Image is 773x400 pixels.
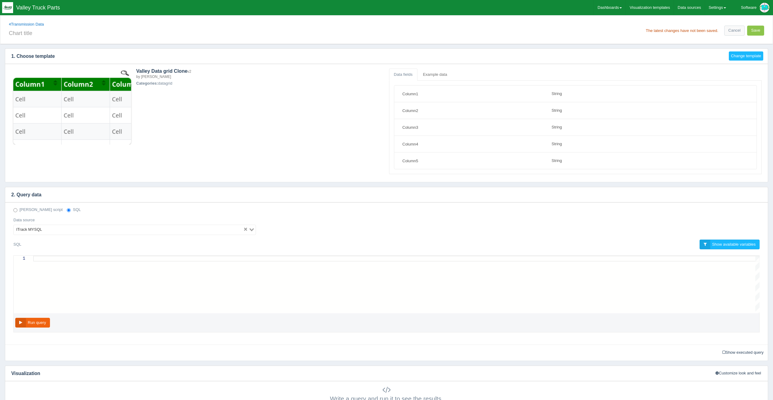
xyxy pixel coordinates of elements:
img: q1blfpkbivjhsugxdrfq.png [2,2,13,13]
button: Change template [729,51,763,61]
button: Customize look and feel [713,369,763,378]
button: Run query [15,318,50,328]
input: Search for option [44,226,243,233]
div: Search for option [13,225,256,235]
a: Data fields [389,68,417,81]
label: Data source [13,217,35,223]
div: Software [741,2,757,14]
a: Cancel [724,26,744,36]
label: SQL [13,240,21,249]
div: datagrid [136,68,384,145]
input: Field name [399,89,543,99]
img: Profile Picture [760,3,769,12]
input: Chart title [9,27,384,38]
h4: 1. Choose template [5,49,724,64]
a: Transmission Data [9,22,44,26]
small: v2 [187,69,191,74]
a: Show executed query [720,348,766,357]
input: Field name [399,156,543,166]
div: 1 [14,256,25,261]
div: The latest changes have not been saved. [646,29,718,33]
input: SQL [67,208,71,212]
small: by [PERSON_NAME] [136,75,171,79]
label: SQL [67,207,81,213]
h4: Valley Data grid Clone [136,68,384,79]
span: ITrack MYSQL [15,226,43,233]
input: [PERSON_NAME] script [13,208,17,212]
button: Clear Selected [244,227,247,233]
input: Field name [399,122,543,132]
span: Valley Truck Parts [16,5,60,11]
label: [PERSON_NAME] script [13,207,63,213]
input: Field name [399,105,543,116]
a: Show available variables [700,240,760,250]
h4: Visualization [5,366,709,381]
h4: 2. Query data [5,187,759,202]
a: Example data [418,68,452,81]
button: Save [747,26,764,36]
span: Show available variables [712,242,756,247]
strong: Categories: [136,81,158,86]
input: Field name [399,139,543,149]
